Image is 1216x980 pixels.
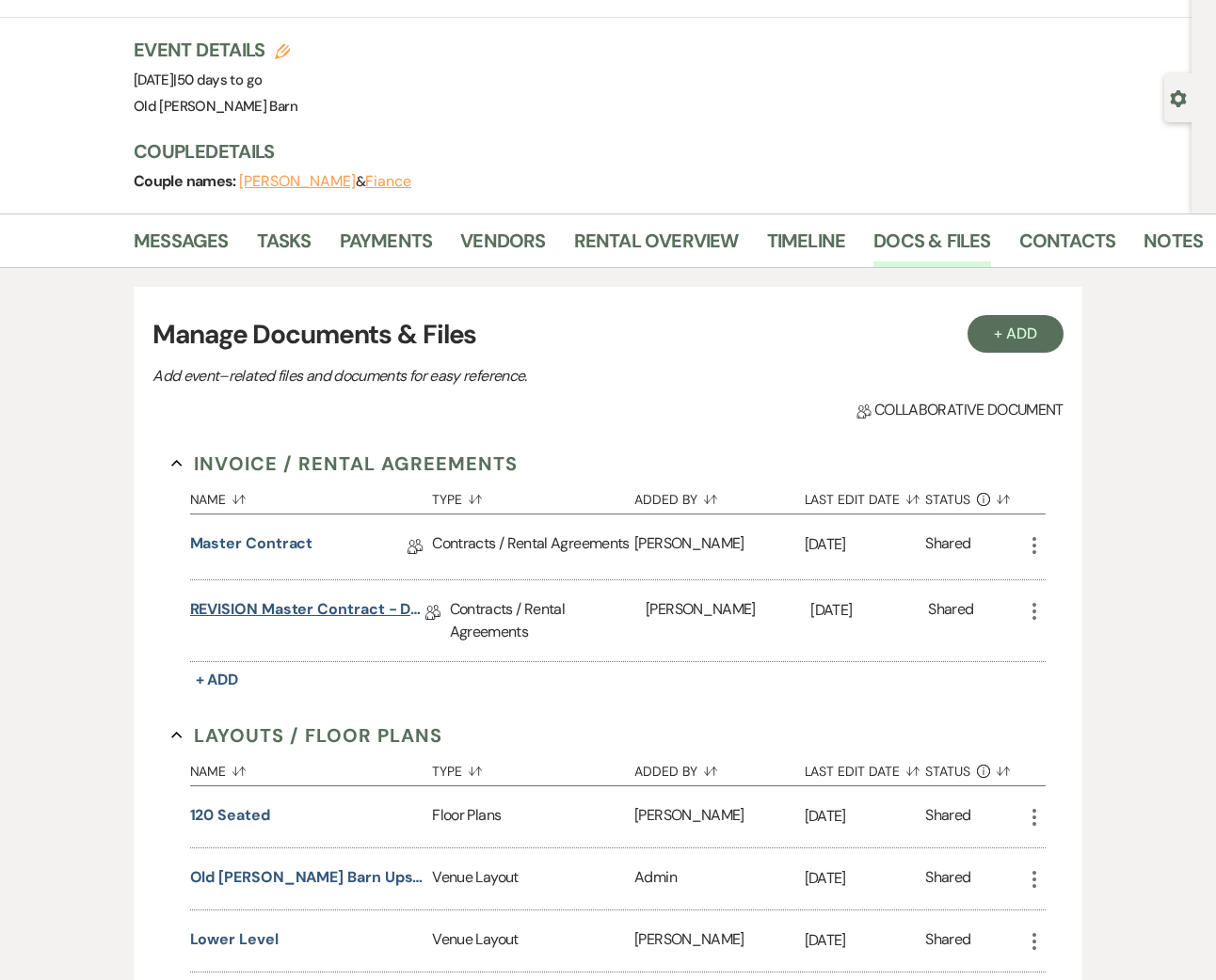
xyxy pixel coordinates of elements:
[925,478,1022,514] button: Status
[257,226,312,267] a: Tasks
[134,37,297,63] h3: Event Details
[173,71,262,89] span: |
[134,171,239,191] span: Couple names:
[450,580,647,661] div: Contracts / Rental Agreements
[340,226,433,267] a: Payments
[152,315,1064,355] h3: Manage Documents & Files
[432,750,634,785] button: Type
[1144,226,1203,267] a: Notes
[190,750,433,785] button: Name
[805,750,926,785] button: Last Edit Date
[634,786,804,847] div: [PERSON_NAME]
[152,364,811,388] p: Add event–related files and documents for easy reference.
[805,532,926,557] p: [DATE]
[805,804,926,829] p: [DATE]
[634,750,804,785] button: Added By
[460,226,545,267] a: Vendors
[925,765,970,778] span: Status
[873,226,990,267] a: Docs & Files
[634,848,804,909] div: Admin
[432,478,634,514] button: Type
[805,928,926,953] p: [DATE]
[239,172,411,191] span: &
[1019,226,1116,267] a: Contacts
[190,598,425,627] a: REVISION Master Contract - date change
[810,598,928,623] p: [DATE]
[432,514,634,579] div: Contracts / Rental Agreements
[925,493,970,506] span: Status
[925,804,970,830] div: Shared
[767,226,846,267] a: Timeline
[646,580,810,661] div: [PERSON_NAME]
[432,910,634,972] div: Venue Layout
[925,928,970,954] div: Shared
[134,226,229,267] a: Messages
[190,532,313,561] a: Master Contract
[928,598,973,643] div: Shared
[134,97,297,116] span: Old [PERSON_NAME] Barn
[805,866,926,891] p: [DATE]
[196,670,239,689] span: + Add
[365,174,411,189] button: Fiance
[968,315,1064,353] button: + Add
[171,721,443,750] button: Layouts / Floor Plans
[190,667,245,693] button: + Add
[190,928,279,951] button: Lower Level
[634,478,804,514] button: Added By
[432,786,634,847] div: Floor Plans
[190,866,425,889] button: Old [PERSON_NAME] Barn Upstairs Floorplan
[856,399,1064,421] span: Collaborative document
[1170,88,1187,106] button: Open lead details
[134,71,262,89] span: [DATE]
[574,226,739,267] a: Rental Overview
[134,138,1173,165] h3: Couple Details
[634,514,804,579] div: [PERSON_NAME]
[634,910,804,972] div: [PERSON_NAME]
[190,804,270,827] button: 120 seated
[805,478,926,514] button: Last Edit Date
[239,174,356,189] button: [PERSON_NAME]
[171,450,519,478] button: Invoice / Rental Agreements
[177,71,263,89] span: 50 days to go
[432,848,634,909] div: Venue Layout
[190,478,433,514] button: Name
[925,866,970,892] div: Shared
[925,750,1022,785] button: Status
[925,532,970,561] div: Shared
